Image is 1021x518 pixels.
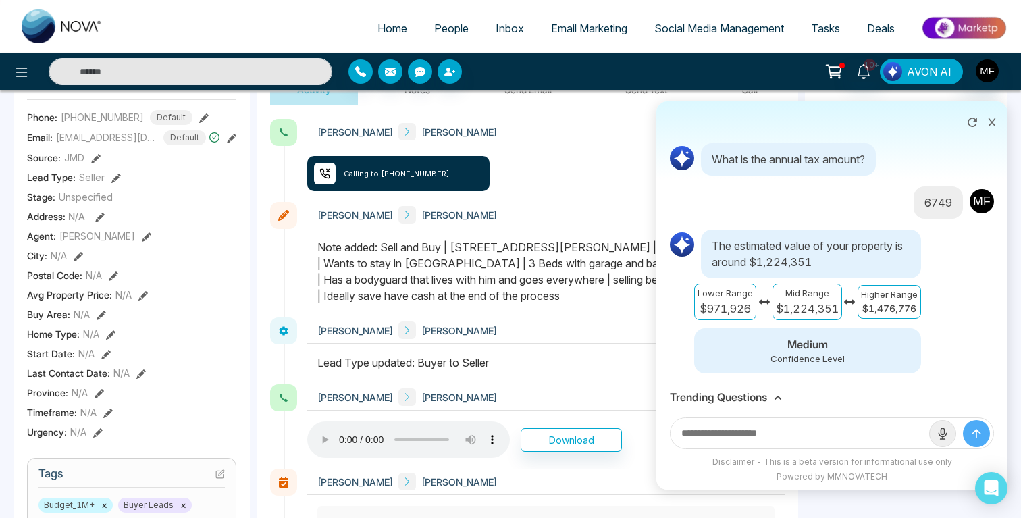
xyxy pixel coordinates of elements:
p: Lower Range [698,287,753,301]
span: Default [163,130,206,145]
span: Lead Type: [27,170,76,184]
span: [PERSON_NAME] [421,125,497,139]
button: Download [521,428,622,452]
span: Last Contact Date : [27,366,110,380]
span: Home [377,22,407,35]
span: N/A [83,327,99,341]
span: Unspecified [59,190,113,204]
span: [PERSON_NAME] [317,390,393,405]
p: The estimated value of your property is around $1,224,351 [701,230,921,278]
span: Buy Area : [27,307,70,321]
span: People [434,22,469,35]
span: Email Marketing [551,22,627,35]
button: Activity [270,74,358,105]
span: [PERSON_NAME] [317,323,393,338]
span: Deals [867,22,895,35]
img: AI Logo [669,145,696,172]
p: Medium [705,336,910,353]
h3: Tags [38,467,225,488]
span: Timeframe : [27,405,77,419]
span: [EMAIL_ADDRESS][DOMAIN_NAME] [56,130,157,145]
a: Home [364,16,421,41]
h3: Trending Questions [670,391,767,404]
a: Social Media Management [641,16,797,41]
span: N/A [86,268,102,282]
span: Default [150,110,192,125]
span: Urgency : [27,425,67,439]
img: Market-place.gif [915,13,1013,43]
img: Nova CRM Logo [22,9,103,43]
span: City : [27,249,47,263]
div: Powered by MMNOVATECH [663,471,1001,483]
span: [PHONE_NUMBER] [61,110,144,124]
span: AVON AI [907,63,951,80]
span: N/A [113,366,130,380]
span: Budget_1M+ [38,498,113,513]
span: Social Media Management [654,22,784,35]
span: Phone: [27,110,57,124]
span: [PERSON_NAME] [317,208,393,222]
span: 10+ [864,59,876,71]
span: N/A [51,249,67,263]
span: [PERSON_NAME] [59,229,135,243]
a: 10+ [847,59,880,82]
span: Tasks [811,22,840,35]
span: JMD [64,151,84,165]
span: N/A [70,425,86,439]
button: AVON AI [880,59,963,84]
span: N/A [68,211,85,222]
span: Agent: [27,229,56,243]
span: Buyer Leads [118,498,192,513]
span: Email: [27,130,53,145]
span: [PERSON_NAME] [421,390,497,405]
span: Seller [79,170,105,184]
div: Open Intercom Messenger [975,472,1007,504]
span: Avg Property Price : [27,288,112,302]
p: Mid Range [776,287,839,301]
span: Calling to [PHONE_NUMBER] [344,168,450,180]
span: [PERSON_NAME] [421,475,497,489]
img: AI Logo [669,231,696,258]
img: User Avatar [968,188,995,215]
p: What is the annual tax amount? [701,143,876,176]
span: N/A [80,405,97,419]
a: Tasks [797,16,854,41]
span: Inbox [496,22,524,35]
span: [PERSON_NAME] [317,125,393,139]
a: Email Marketing [538,16,641,41]
span: N/A [78,346,95,361]
img: Lead Flow [883,62,902,81]
img: User Avatar [976,59,999,82]
span: Stage: [27,190,55,204]
span: Home Type : [27,327,80,341]
a: Inbox [482,16,538,41]
button: × [180,499,186,511]
span: [PERSON_NAME] [421,208,497,222]
a: Deals [854,16,908,41]
span: [PERSON_NAME] [421,323,497,338]
p: Higher Range [861,288,918,302]
span: Source: [27,151,61,165]
p: $1,224,351 [776,301,839,317]
span: N/A [115,288,132,302]
p: Confidence Level [705,353,910,366]
span: Address: [27,209,85,224]
p: $1,476,776 [861,301,918,315]
a: People [421,16,482,41]
span: Province : [27,386,68,400]
div: Disclaimer - This is a beta version for informational use only [663,456,1001,468]
span: N/A [74,307,90,321]
p: $971,926 [698,301,753,317]
span: N/A [72,386,88,400]
span: Postal Code : [27,268,82,282]
button: × [101,499,107,511]
span: Start Date : [27,346,75,361]
span: [PERSON_NAME] [317,475,393,489]
p: 6749 [924,195,952,211]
